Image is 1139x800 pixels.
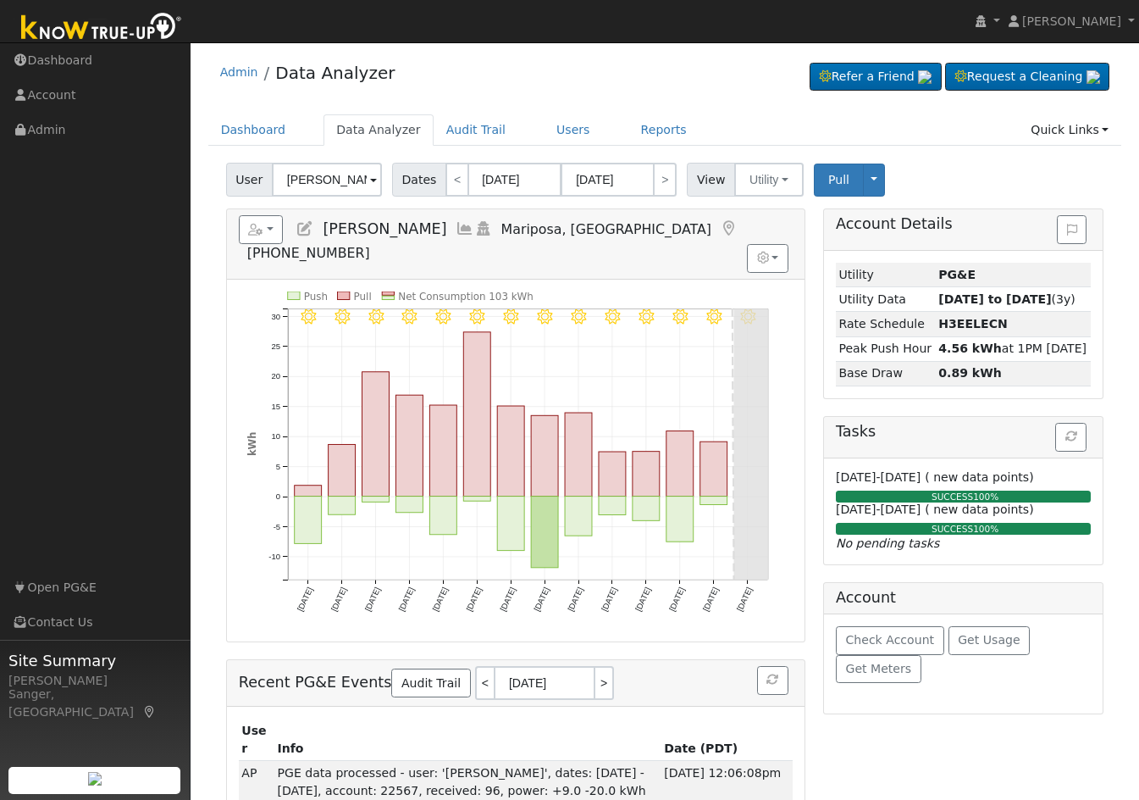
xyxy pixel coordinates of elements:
[429,497,456,535] rect: onclick=""
[836,423,1091,441] h5: Tasks
[938,317,1008,331] strong: N
[836,470,921,484] span: [DATE]-[DATE]
[639,309,654,325] i: 8/31 - Clear
[936,336,1092,361] td: at 1PM [DATE]
[938,342,1002,355] strong: 4.56 kWh
[599,497,626,515] rect: onclick=""
[8,649,181,672] span: Site Summary
[828,173,849,186] span: Pull
[246,432,257,456] text: kWh
[653,163,677,197] a: >
[757,666,788,695] button: Refresh
[395,395,423,496] rect: onclick=""
[274,719,661,761] th: Info
[456,220,474,237] a: Multi-Series Graph
[501,221,711,237] span: Mariposa, [GEOGRAPHIC_DATA]
[208,114,299,146] a: Dashboard
[814,164,864,197] button: Pull
[836,536,939,550] i: No pending tasks
[396,586,416,613] text: [DATE]
[329,586,348,613] text: [DATE]
[276,492,280,501] text: 0
[475,666,494,700] a: <
[323,220,446,237] span: [PERSON_NAME]
[300,309,315,325] i: 8/21 - Clear
[938,292,1075,306] span: (3y)
[271,371,280,381] text: 20
[430,586,450,613] text: [DATE]
[672,309,688,325] i: 9/01 - Clear
[836,336,936,361] td: Peak Push Hour
[239,666,793,700] h5: Recent PG&E Events
[571,309,586,325] i: 8/29 - Clear
[497,406,524,497] rect: onclick=""
[938,366,1002,380] strong: 0.89 kWh
[845,633,934,647] span: Check Account
[810,63,942,92] a: Refer a Friend
[945,63,1109,92] a: Request a Cleaning
[226,163,273,197] span: User
[497,497,524,551] rect: onclick=""
[836,626,944,655] button: Check Account
[832,523,1098,536] div: SUCCESS
[271,311,280,320] text: 30
[973,524,998,534] span: 100%
[544,114,603,146] a: Users
[925,470,1033,484] span: ( new data points)
[565,413,592,497] rect: onclick=""
[273,522,279,531] text: -5
[271,342,280,351] text: 25
[600,586,619,613] text: [DATE]
[294,486,321,497] rect: onclick=""
[666,497,694,542] rect: onclick=""
[566,586,585,613] text: [DATE]
[836,215,1091,233] h5: Account Details
[272,163,382,197] input: Select a User
[667,586,687,613] text: [DATE]
[435,309,451,325] i: 8/25 - Clear
[1086,70,1100,84] img: retrieve
[595,666,614,700] a: >
[474,220,493,237] a: Login As (last Never)
[391,669,470,697] a: Audit Trail
[836,655,921,684] button: Get Meters
[700,442,727,496] rect: onclick=""
[362,586,382,613] text: [DATE]
[247,245,370,261] span: [PHONE_NUMBER]
[328,444,355,496] rect: onclick=""
[666,431,694,496] rect: onclick=""
[498,586,517,613] text: [DATE]
[633,586,653,613] text: [DATE]
[599,452,626,497] rect: onclick=""
[836,312,936,336] td: Rate Schedule
[304,290,328,302] text: Push
[706,309,722,325] i: 9/02 - MostlyClear
[958,633,1020,647] span: Get Usage
[836,263,936,287] td: Utility
[1018,114,1121,146] a: Quick Links
[275,63,395,83] a: Data Analyzer
[918,70,932,84] img: retrieve
[938,292,1051,306] strong: [DATE] to [DATE]
[845,662,911,675] span: Get Meters
[1057,215,1086,244] button: Issue History
[334,309,349,325] i: 8/22 - Clear
[687,163,735,197] span: View
[276,462,280,471] text: 5
[295,586,314,613] text: [DATE]
[565,497,592,536] rect: onclick=""
[395,497,423,513] rect: onclick=""
[633,452,660,497] rect: onclick=""
[537,309,552,325] i: 8/28 - Clear
[368,309,383,325] i: 8/23 - MostlyClear
[362,372,389,497] rect: onclick=""
[268,552,280,561] text: -10
[353,290,371,302] text: Pull
[271,402,280,411] text: 15
[429,405,456,497] rect: onclick=""
[13,9,191,47] img: Know True-Up
[8,672,181,690] div: [PERSON_NAME]
[948,626,1031,655] button: Get Usage
[323,114,434,146] a: Data Analyzer
[445,163,469,197] a: <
